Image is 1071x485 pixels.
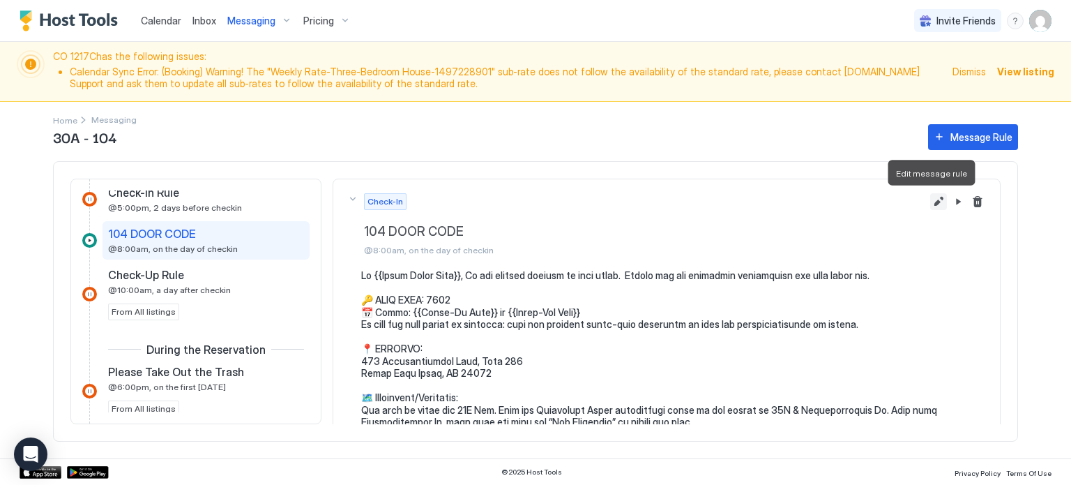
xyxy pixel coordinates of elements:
span: CO 1217C has the following issues: [53,50,944,93]
span: Invite Friends [936,15,996,27]
span: Edit message rule [896,168,966,179]
li: Calendar Sync Error: (Booking) Warning! The "Weekly Rate-Three-Bedroom House-1497228901" sub-rate... [70,66,944,90]
span: Check-In [367,195,403,208]
div: View listing [997,64,1054,79]
div: User profile [1029,10,1051,32]
span: Home [53,115,77,126]
a: Privacy Policy [955,465,1001,479]
span: Terms Of Use [1006,469,1051,477]
a: Home [53,112,77,127]
span: @8:00am, on the day of checkin [364,245,925,255]
a: Inbox [192,13,216,28]
div: Dismiss [952,64,986,79]
button: Check-In104 DOOR CODE@8:00am, on the day of checkinEdit message rulePause Message RuleDelete mess... [333,179,1000,270]
button: Edit message rule [930,193,947,210]
span: From All listings [112,403,176,415]
span: @6:00pm, on the first [DATE] [108,382,226,392]
span: During the Reservation [146,343,266,357]
span: Inbox [192,15,216,27]
a: App Store [20,466,61,479]
span: © 2025 Host Tools [501,468,562,477]
div: menu [1007,13,1024,29]
span: Messaging [227,15,275,27]
button: Delete message rule [969,193,986,210]
span: @8:00am, on the day of checkin [108,244,238,254]
span: From All listings [112,306,176,318]
span: Check-Up Rule [108,268,184,282]
a: Host Tools Logo [20,10,124,31]
span: 104 DOOR CODE [364,224,925,240]
a: Calendar [141,13,181,28]
span: 104 DOOR CODE [108,227,196,241]
span: Pricing [303,15,334,27]
span: Calendar [141,15,181,27]
div: Message Rule [950,130,1012,144]
button: Message Rule [928,124,1018,150]
div: Breadcrumb [53,112,77,127]
button: Pause Message Rule [950,193,966,210]
span: Breadcrumb [91,114,137,125]
a: Google Play Store [67,466,109,479]
span: @10:00am, a day after checkin [108,285,231,295]
span: @5:00pm, 2 days before checkin [108,202,242,213]
span: Privacy Policy [955,469,1001,477]
div: Open Intercom Messenger [14,438,47,471]
span: Please Take Out the Trash [108,365,244,379]
span: Check-In Rule [108,186,179,200]
span: 30A - 104 [53,126,914,147]
a: Terms Of Use [1006,465,1051,479]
